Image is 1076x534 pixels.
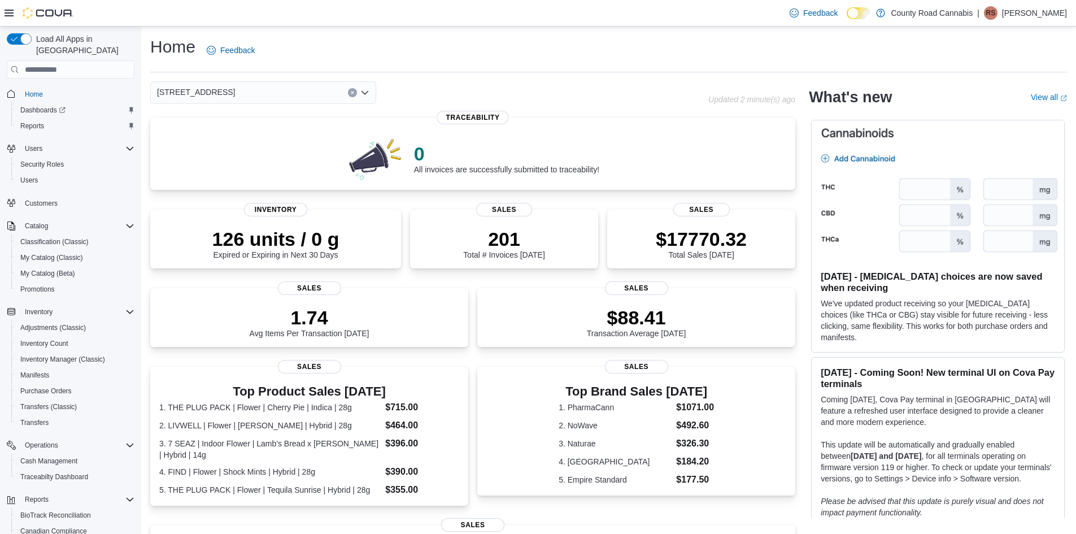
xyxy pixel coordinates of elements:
input: Dark Mode [847,7,870,19]
span: Transfers [16,416,134,429]
span: Users [16,173,134,187]
span: Load All Apps in [GEOGRAPHIC_DATA] [32,33,134,56]
dt: 3. Naturae [559,438,672,449]
span: [STREET_ADDRESS] [157,85,235,99]
button: Security Roles [11,157,139,172]
p: 126 units / 0 g [212,228,339,250]
dt: 3. 7 SEAZ | Indoor Flower | Lamb's Bread x [PERSON_NAME] | Hybrid | 14g [159,438,381,461]
span: Traceabilty Dashboard [20,472,88,481]
a: Promotions [16,283,59,296]
span: My Catalog (Classic) [20,253,83,262]
span: Inventory Count [16,337,134,350]
a: Feedback [785,2,842,24]
p: We've updated product receiving so your [MEDICAL_DATA] choices (like THCa or CBG) stay visible fo... [821,298,1055,343]
button: Inventory Manager (Classic) [11,351,139,367]
span: Sales [441,518,504,532]
span: Users [20,142,134,155]
h3: Top Brand Sales [DATE] [559,385,714,398]
span: My Catalog (Beta) [20,269,75,278]
span: Inventory [20,305,134,319]
svg: External link [1060,95,1067,102]
p: [PERSON_NAME] [1002,6,1067,20]
span: Classification (Classic) [16,235,134,249]
a: Customers [20,197,62,210]
h3: [DATE] - [MEDICAL_DATA] choices are now saved when receiving [821,271,1055,293]
dt: 5. Empire Standard [559,474,672,485]
button: Reports [2,492,139,507]
span: Reports [25,495,49,504]
span: Home [25,90,43,99]
a: Feedback [202,39,259,62]
span: Classification (Classic) [20,237,89,246]
p: County Road Cannabis [891,6,973,20]
img: 0 [346,136,405,181]
p: 1.74 [250,306,369,329]
p: Coming [DATE], Cova Pay terminal in [GEOGRAPHIC_DATA] will feature a refreshed user interface des... [821,394,1055,428]
span: RS [986,6,996,20]
p: 0 [414,142,599,165]
a: Reports [16,119,49,133]
strong: [DATE] and [DATE] [851,451,921,461]
a: Security Roles [16,158,68,171]
dd: $177.50 [676,473,714,487]
div: Expired or Expiring in Next 30 Days [212,228,339,259]
dt: 4. FIND | Flower | Shock Mints | Hybrid | 28g [159,466,381,477]
dd: $184.20 [676,455,714,468]
button: Reports [11,118,139,134]
a: Classification (Classic) [16,235,93,249]
span: Sales [278,281,341,295]
img: Cova [23,7,73,19]
a: BioTrack Reconciliation [16,509,95,522]
span: Reports [20,493,134,506]
span: Sales [476,203,533,216]
span: BioTrack Reconciliation [16,509,134,522]
dd: $1071.00 [676,401,714,414]
p: Updated 2 minute(s) ago [708,95,795,104]
span: Purchase Orders [20,387,72,396]
a: Dashboards [11,102,139,118]
button: My Catalog (Beta) [11,266,139,281]
button: Inventory [20,305,57,319]
span: Security Roles [20,160,64,169]
div: All invoices are successfully submitted to traceability! [414,142,599,174]
span: Inventory [244,203,307,216]
span: My Catalog (Beta) [16,267,134,280]
a: Home [20,88,47,101]
a: Transfers (Classic) [16,400,81,414]
button: Users [11,172,139,188]
span: Feedback [803,7,838,19]
button: Operations [2,437,139,453]
div: Transaction Average [DATE] [587,306,686,338]
button: Purchase Orders [11,383,139,399]
a: Adjustments (Classic) [16,321,90,335]
button: Users [20,142,47,155]
button: Users [2,141,139,157]
h1: Home [150,36,195,58]
dd: $396.00 [385,437,459,450]
button: Catalog [2,218,139,234]
span: Users [20,176,38,185]
a: Inventory Manager (Classic) [16,353,110,366]
dt: 2. LIVWELL | Flower | [PERSON_NAME] | Hybrid | 28g [159,420,381,431]
button: Home [2,85,139,102]
dd: $464.00 [385,419,459,432]
dd: $355.00 [385,483,459,497]
span: Users [25,144,42,153]
dt: 2. NoWave [559,420,672,431]
button: Inventory Count [11,336,139,351]
button: Open list of options [360,88,369,97]
span: Transfers [20,418,49,427]
span: Dark Mode [847,19,847,20]
span: BioTrack Reconciliation [20,511,91,520]
span: Manifests [20,371,49,380]
span: Home [20,86,134,101]
span: Catalog [25,222,48,231]
dt: 4. [GEOGRAPHIC_DATA] [559,456,672,467]
span: Inventory Count [20,339,68,348]
a: Purchase Orders [16,384,76,398]
div: RK Sohal [984,6,997,20]
dd: $715.00 [385,401,459,414]
button: Transfers (Classic) [11,399,139,415]
span: Cash Management [16,454,134,468]
p: 201 [463,228,544,250]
